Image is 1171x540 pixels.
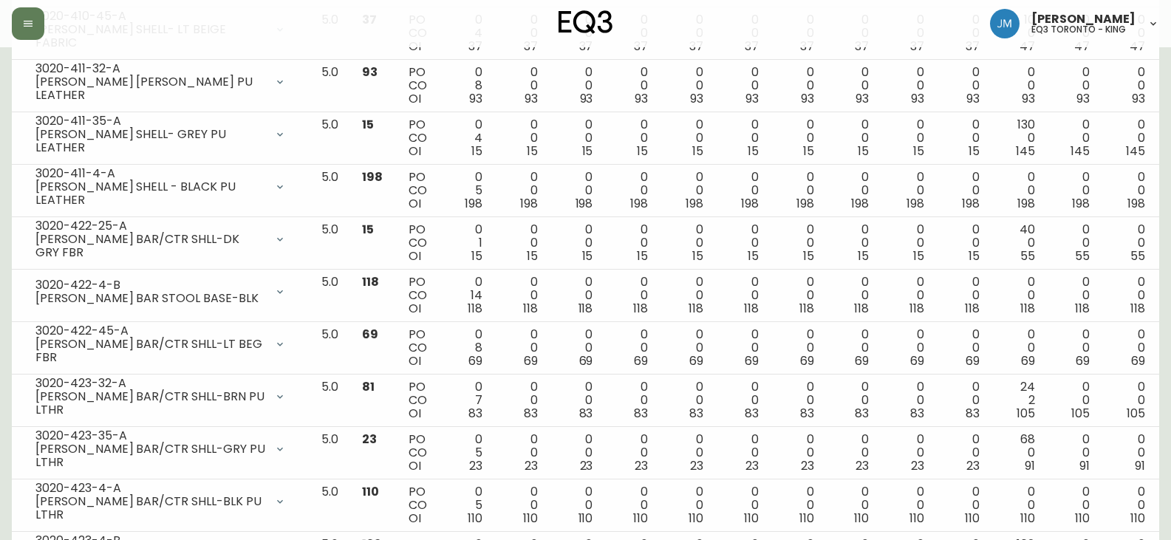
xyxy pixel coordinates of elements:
[506,223,538,263] div: 0 0
[689,405,703,422] span: 83
[579,405,593,422] span: 83
[409,485,427,525] div: PO CO
[854,300,869,317] span: 118
[409,118,427,158] div: PO CO
[471,143,482,160] span: 15
[799,510,814,527] span: 110
[35,75,265,102] div: [PERSON_NAME] [PERSON_NAME] PU LEATHER
[672,276,703,315] div: 0 0
[362,326,378,343] span: 69
[1059,66,1090,106] div: 0 0
[948,485,980,525] div: 0 0
[745,457,759,474] span: 23
[892,118,924,158] div: 0 0
[1003,276,1035,315] div: 0 0
[310,322,350,375] td: 5.0
[409,300,421,317] span: OI
[35,278,265,292] div: 3020-422-4-B
[362,168,383,185] span: 198
[451,433,482,473] div: 0 5
[35,62,265,75] div: 3020-411-32-A
[727,433,759,473] div: 0 0
[1020,247,1035,264] span: 55
[796,195,814,212] span: 198
[837,118,869,158] div: 0 0
[409,66,427,106] div: PO CO
[24,223,298,256] div: 3020-422-25-A[PERSON_NAME] BAR/CTR SHLL-DK GRY FBR
[409,143,421,160] span: OI
[837,66,869,106] div: 0 0
[1132,90,1145,107] span: 93
[892,380,924,420] div: 0 0
[630,195,648,212] span: 198
[1031,13,1136,25] span: [PERSON_NAME]
[637,143,648,160] span: 15
[409,247,421,264] span: OI
[35,167,265,180] div: 3020-411-4-A
[1003,171,1035,211] div: 0 0
[35,377,265,390] div: 3020-423-32-A
[35,115,265,128] div: 3020-411-35-A
[469,457,482,474] span: 23
[799,300,814,317] span: 118
[451,66,482,106] div: 0 8
[892,276,924,315] div: 0 0
[855,352,869,369] span: 69
[523,510,538,527] span: 110
[616,328,648,368] div: 0 0
[837,380,869,420] div: 0 0
[782,328,814,368] div: 0 0
[616,276,648,315] div: 0 0
[910,352,924,369] span: 69
[948,328,980,368] div: 0 0
[1059,118,1090,158] div: 0 0
[35,233,265,259] div: [PERSON_NAME] BAR/CTR SHLL-DK GRY FBR
[561,380,593,420] div: 0 0
[1017,405,1035,422] span: 105
[744,510,759,527] span: 110
[672,118,703,158] div: 0 0
[1059,433,1090,473] div: 0 0
[362,483,379,500] span: 110
[948,276,980,315] div: 0 0
[579,352,593,369] span: 69
[911,90,924,107] span: 93
[634,405,648,422] span: 83
[24,328,298,360] div: 3020-422-45-A[PERSON_NAME] BAR/CTR SHLL-LT BEG FBR
[468,510,482,527] span: 110
[1059,276,1090,315] div: 0 0
[800,405,814,422] span: 83
[409,195,421,212] span: OI
[468,405,482,422] span: 83
[310,270,350,322] td: 5.0
[837,485,869,525] div: 0 0
[634,352,648,369] span: 69
[24,171,298,203] div: 3020-411-4-A[PERSON_NAME] SHELL - BLACK PU LEATHER
[635,90,648,107] span: 93
[1072,195,1090,212] span: 198
[1031,25,1126,34] h5: eq3 toronto - king
[616,171,648,211] div: 0 0
[506,328,538,368] div: 0 0
[727,118,759,158] div: 0 0
[966,457,980,474] span: 23
[35,338,265,364] div: [PERSON_NAME] BAR/CTR SHLL-LT BEG FBR
[637,247,648,264] span: 15
[616,118,648,158] div: 0 0
[362,273,379,290] span: 118
[451,380,482,420] div: 0 7
[451,328,482,368] div: 0 8
[576,195,593,212] span: 198
[1113,13,1145,53] div: 0 0
[837,328,869,368] div: 0 0
[1076,90,1090,107] span: 93
[578,300,593,317] span: 118
[856,90,869,107] span: 93
[409,90,421,107] span: OI
[616,380,648,420] div: 0 0
[801,90,814,107] span: 93
[506,171,538,211] div: 0 0
[1003,328,1035,368] div: 0 0
[1003,433,1035,473] div: 68 0
[748,143,759,160] span: 15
